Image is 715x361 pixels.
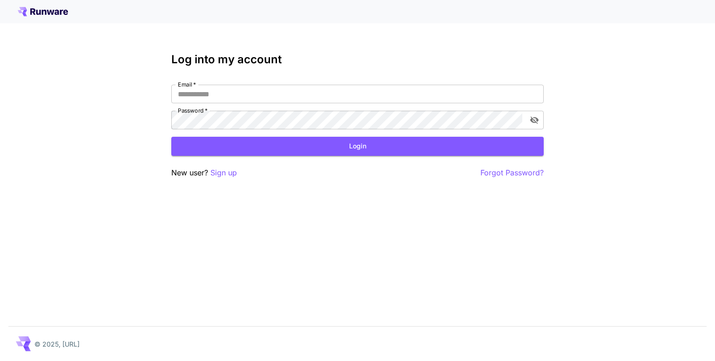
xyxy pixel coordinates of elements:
button: toggle password visibility [526,112,543,128]
label: Email [178,80,196,88]
label: Password [178,107,208,114]
h3: Log into my account [171,53,544,66]
button: Forgot Password? [480,167,544,179]
p: New user? [171,167,237,179]
p: © 2025, [URL] [34,339,80,349]
button: Sign up [210,167,237,179]
button: Login [171,137,544,156]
